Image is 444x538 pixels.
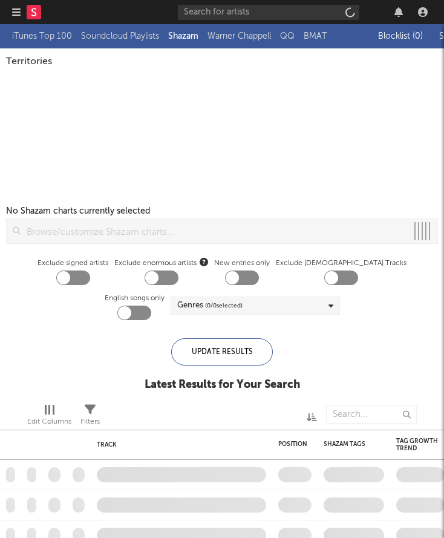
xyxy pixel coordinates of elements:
input: Search for artists [178,5,359,20]
a: Soundcloud Playlists [81,29,159,44]
div: Territories [6,54,438,69]
div: Edit Columns [27,415,71,429]
div: Tag Growth Trend [396,438,439,452]
div: Filters [80,399,100,435]
a: Warner Chappell [207,29,271,44]
div: Update Results [171,338,273,366]
div: No Shazam charts currently selected [6,204,150,218]
label: English songs only [105,291,165,306]
a: iTunes Top 100 [12,29,72,44]
div: Filters [80,415,100,429]
div: Track [97,441,260,448]
label: Exclude [DEMOGRAPHIC_DATA] Tracks [276,256,406,271]
span: ( 0 / 0 selected) [205,298,243,313]
div: Shazam Tags [324,441,366,448]
input: Browse/customize Shazam charts... [21,219,407,243]
span: ( 0 ) [413,32,423,41]
button: Exclude enormous artists [200,256,208,267]
a: QQ [280,29,295,44]
label: New entries only [214,256,270,271]
a: BMAT [304,29,327,44]
span: Exclude enormous artists [114,256,208,271]
div: Position [278,441,307,448]
input: Search... [326,405,417,424]
div: Latest Results for Your Search [145,378,300,392]
div: Edit Columns [27,399,71,435]
span: Blocklist [378,32,423,41]
label: Exclude signed artists [38,256,108,271]
div: Genres [177,298,243,313]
